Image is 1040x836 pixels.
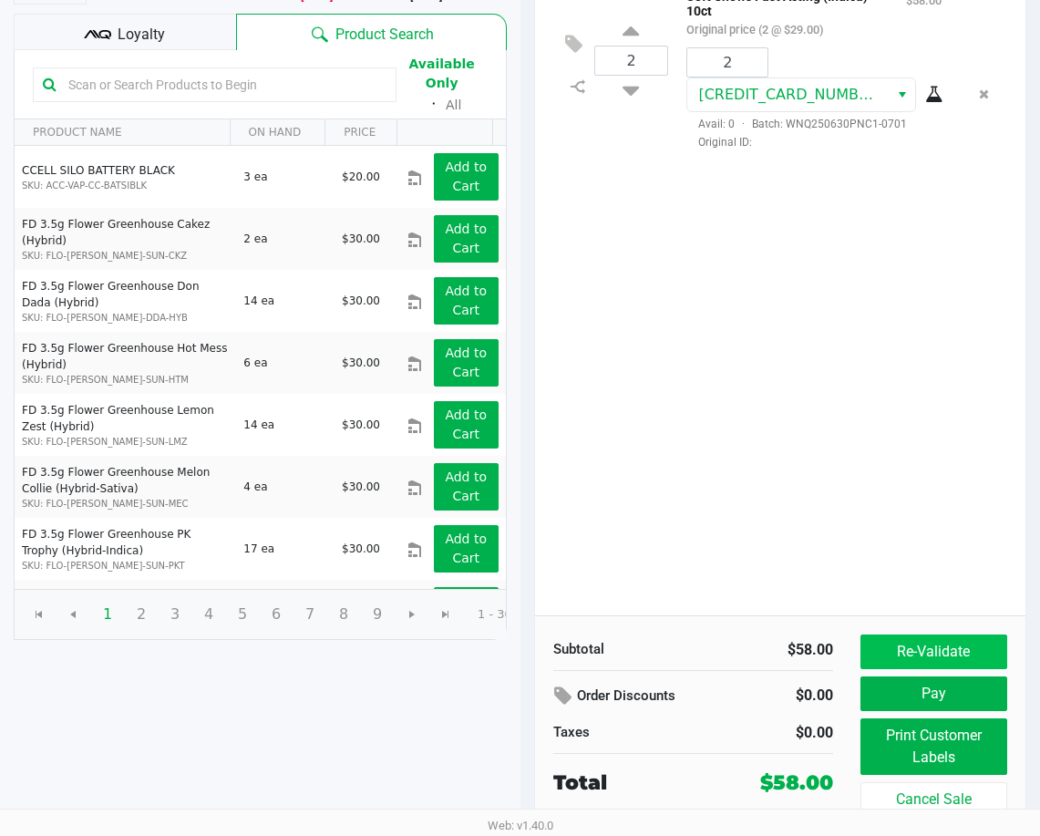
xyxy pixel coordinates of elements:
[342,232,380,245] span: $30.00
[438,607,453,622] span: Go to the last page
[191,597,226,632] span: Page 4
[15,456,235,518] td: FD 3.5g Flower Greenhouse Melon Collie (Hybrid-Sativa)
[342,418,380,431] span: $30.00
[235,332,334,394] td: 6 ea
[22,597,57,632] span: Go to the first page
[342,542,380,555] span: $30.00
[735,118,752,130] span: ·
[15,119,230,146] th: PRODUCT NAME
[15,518,235,580] td: FD 3.5g Flower Greenhouse PK Trophy (Hybrid-Indica)
[360,597,395,632] span: Page 9
[66,607,80,622] span: Go to the previous page
[434,401,499,449] button: Add to Cart
[445,470,487,503] app-button-loader: Add to Cart
[158,597,192,632] span: Page 3
[230,119,325,146] th: ON HAND
[434,463,499,511] button: Add to Cart
[562,75,594,98] inline-svg: Split item qty to new line
[972,77,996,111] button: Remove the package from the orderLine
[259,597,293,632] span: Page 6
[15,208,235,270] td: FD 3.5g Flower Greenhouse Cakez (Hybrid)
[235,456,334,518] td: 4 ea
[445,222,487,255] app-button-loader: Add to Cart
[225,597,260,632] span: Page 5
[235,580,334,642] td: 2 ea
[446,96,461,115] button: All
[445,532,487,565] app-button-loader: Add to Cart
[428,597,463,632] span: Go to the last page
[553,639,680,660] div: Subtotal
[860,676,1007,711] button: Pay
[553,722,680,743] div: Taxes
[342,294,380,307] span: $30.00
[124,597,159,632] span: Page 2
[90,597,125,632] span: Page 1
[22,497,228,511] p: SKU: FLO-[PERSON_NAME]-SUN-MEC
[293,597,327,632] span: Page 7
[553,768,722,798] div: Total
[15,119,506,589] div: Data table
[760,768,833,798] div: $58.00
[22,249,228,263] p: SKU: FLO-[PERSON_NAME]-SUN-CKZ
[342,170,380,183] span: $20.00
[686,23,823,36] small: Original price (2 @ $29.00)
[22,373,228,387] p: SKU: FLO-[PERSON_NAME]-SUN-HTM
[706,722,833,744] div: $0.00
[445,160,487,193] app-button-loader: Add to Cart
[434,339,499,387] button: Add to Cart
[61,71,386,98] input: Scan or Search Products to Begin
[15,332,235,394] td: FD 3.5g Flower Greenhouse Hot Mess (Hybrid)
[15,394,235,456] td: FD 3.5g Flower Greenhouse Lemon Zest (Hybrid)
[478,605,591,624] kendo-pager-info: 1 - 30 of 247 items
[326,597,361,632] span: Page 8
[235,146,334,208] td: 3 ea
[56,597,90,632] span: Go to the previous page
[15,146,235,208] td: CCELL SILO BATTERY BLACK
[22,435,228,449] p: SKU: FLO-[PERSON_NAME]-SUN-LMZ
[686,134,942,150] span: Original ID:
[434,215,499,263] button: Add to Cart
[405,607,419,622] span: Go to the next page
[342,356,380,369] span: $30.00
[118,24,165,46] span: Loyalty
[395,597,429,632] span: Go to the next page
[335,24,434,46] span: Product Search
[488,819,553,832] span: Web: v1.40.0
[235,518,334,580] td: 17 ea
[445,408,487,441] app-button-loader: Add to Cart
[15,580,235,642] td: FT 0.35g Pre-Roll (Hybrid) 10ct
[32,607,46,622] span: Go to the first page
[324,119,396,146] th: PRICE
[235,270,334,332] td: 14 ea
[553,680,731,713] div: Order Discounts
[22,311,228,325] p: SKU: FLO-[PERSON_NAME]-DDA-HYB
[15,270,235,332] td: FD 3.5g Flower Greenhouse Don Dada (Hybrid)
[860,635,1007,669] button: Re-Validate
[445,284,487,317] app-button-loader: Add to Cart
[422,96,446,113] span: ᛫
[445,346,487,379] app-button-loader: Add to Cart
[235,208,334,270] td: 2 ea
[757,680,832,711] div: $0.00
[889,78,915,111] button: Select
[22,559,228,573] p: SKU: FLO-[PERSON_NAME]-SUN-PKT
[686,118,907,130] span: Avail: 0 Batch: WNQ250630PNC1-0701
[698,86,883,103] span: [CREDIT_CARD_NUMBER]
[860,718,1007,775] button: Print Customer Labels
[342,480,380,493] span: $30.00
[434,153,499,201] button: Add to Cart
[434,525,499,573] button: Add to Cart
[434,277,499,325] button: Add to Cart
[706,639,833,661] div: $58.00
[860,782,1007,817] button: Cancel Sale
[22,179,228,192] p: SKU: ACC-VAP-CC-BATSIBLK
[235,394,334,456] td: 14 ea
